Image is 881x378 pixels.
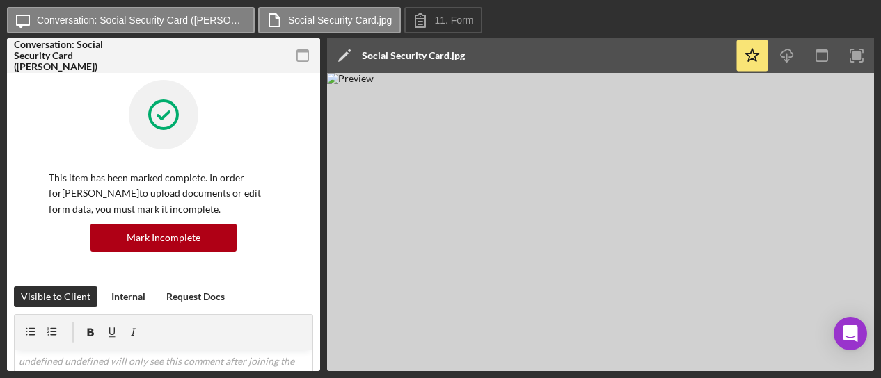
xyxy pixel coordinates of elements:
[37,15,246,26] label: Conversation: Social Security Card ([PERSON_NAME])
[404,7,482,33] button: 11. Form
[90,224,237,252] button: Mark Incomplete
[14,286,97,307] button: Visible to Client
[434,15,473,26] label: 11. Form
[49,170,278,217] p: This item has been marked complete. In order for [PERSON_NAME] to upload documents or edit form d...
[14,39,111,72] div: Conversation: Social Security Card ([PERSON_NAME])
[166,286,225,307] div: Request Docs
[327,73,874,371] img: Preview
[111,286,145,307] div: Internal
[127,224,200,252] div: Mark Incomplete
[288,15,392,26] label: Social Security Card.jpg
[362,50,465,61] div: Social Security Card.jpg
[104,286,152,307] button: Internal
[7,7,255,33] button: Conversation: Social Security Card ([PERSON_NAME])
[159,286,232,307] button: Request Docs
[258,7,401,33] button: Social Security Card.jpg
[834,317,867,350] div: Open Intercom Messenger
[21,286,90,307] div: Visible to Client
